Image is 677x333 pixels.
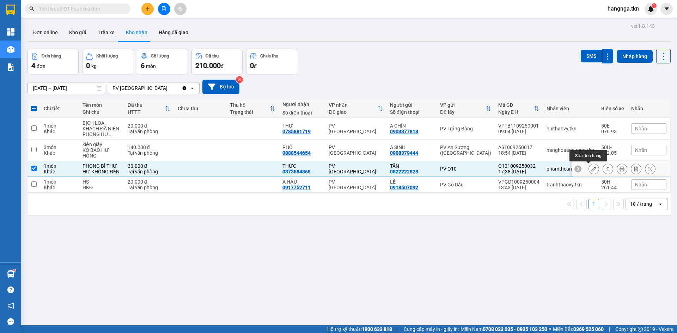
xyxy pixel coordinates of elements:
div: 0918507092 [390,185,418,190]
div: PV Gò Dầu [440,182,491,187]
div: 09:04 [DATE] [498,129,539,134]
div: HKĐ [83,185,121,190]
th: Toggle SortBy [495,99,543,118]
img: logo-vxr [6,5,15,15]
li: Hotline: 1900 8153 [66,26,295,35]
div: Thu hộ [230,102,270,108]
div: THỨC [282,163,322,169]
th: Toggle SortBy [437,99,495,118]
div: Tên món [83,102,121,108]
div: Giao hàng [603,164,613,174]
div: Tại văn phòng [128,150,171,156]
div: 1 món [44,179,75,185]
div: 1 món [44,163,75,169]
div: kiện giấy [83,142,121,147]
button: caret-down [660,3,673,15]
b: GỬI : PV [GEOGRAPHIC_DATA] [9,51,105,75]
button: Hàng đã giao [153,24,194,41]
th: Toggle SortBy [325,99,386,118]
div: VP gửi [440,102,486,108]
span: copyright [638,327,643,332]
span: đ [254,63,257,69]
div: Người gửi [390,102,433,108]
button: Bộ lọc [202,80,239,94]
span: Nhãn [635,126,647,131]
span: đơn [37,63,45,69]
div: Ngày ĐH [498,109,534,115]
div: LỀ [390,179,433,185]
div: ĐC giao [329,109,377,115]
img: icon-new-feature [648,6,654,12]
input: Select a date range. [28,82,105,94]
input: Selected PV Hòa Thành. [168,85,169,92]
div: Người nhận [282,101,322,107]
th: Toggle SortBy [124,99,174,118]
div: Khác [44,185,75,190]
th: Toggle SortBy [226,99,279,118]
div: PV [GEOGRAPHIC_DATA] [112,85,167,92]
sup: 1 [652,3,657,8]
div: VPGD1009250004 [498,179,539,185]
img: logo.jpg [9,9,44,44]
div: PV Q10 [440,166,491,172]
div: VP nhận [329,102,377,108]
img: warehouse-icon [7,46,14,53]
span: 6 [141,61,145,70]
span: 1 [653,3,655,8]
div: A SINH [390,144,433,150]
div: PV Trảng Bàng [440,126,491,131]
div: 13:43 [DATE] [498,185,539,190]
button: SMS [581,50,602,62]
div: Số điện thoại [282,110,322,116]
sup: 1 [13,269,16,271]
div: VPTB1109250001 [498,123,539,129]
div: 0888544654 [282,150,311,156]
div: 0822222828 [390,169,418,174]
span: món [146,63,156,69]
svg: open [189,85,195,91]
span: Hỗ trợ kỹ thuật: [327,325,392,333]
li: [STREET_ADDRESS][PERSON_NAME]. [GEOGRAPHIC_DATA], Tỉnh [GEOGRAPHIC_DATA] [66,17,295,26]
button: Đơn hàng4đơn [28,49,79,74]
img: solution-icon [7,63,14,71]
div: Mã GD [498,102,534,108]
div: Tại văn phòng [128,185,171,190]
div: PV [GEOGRAPHIC_DATA] [329,163,383,174]
div: A HẬU [282,179,322,185]
div: 0373584868 [282,169,311,174]
div: 0917752711 [282,185,311,190]
div: 30.000 đ [128,163,171,169]
span: ... [109,131,113,137]
span: question-circle [7,286,14,293]
span: message [7,318,14,325]
svg: Clear value [182,85,187,91]
div: HTTT [128,109,165,115]
div: Đơn hàng [42,54,61,58]
div: tranhthaovy.tkn [547,182,594,187]
div: TÂN [390,163,433,169]
button: Đơn online [28,24,63,41]
span: plus [145,6,150,11]
button: Kho gửi [63,24,92,41]
div: 18:54 [DATE] [498,150,539,156]
span: 4 [31,61,35,70]
div: Tại văn phòng [128,169,171,174]
div: AS1009250017 [498,144,539,150]
div: Chưa thu [260,54,278,58]
div: ver 1.8.143 [631,22,655,30]
span: Nhãn [635,147,647,153]
div: PHONG BÌ THƯ [83,163,121,169]
div: phamtheanh.tkn [547,166,594,172]
div: 50E-076.93 [601,123,624,134]
div: PV [GEOGRAPHIC_DATA] [329,179,383,190]
button: Đã thu210.000đ [191,49,243,74]
button: file-add [158,3,170,15]
div: HS [83,179,121,185]
div: KO BAO HƯ HỎNG [83,147,121,159]
div: PV [GEOGRAPHIC_DATA] [329,123,383,134]
div: Khối lượng [96,54,118,58]
span: | [397,325,398,333]
input: Tìm tên, số ĐT hoặc mã đơn [39,5,122,13]
button: Trên xe [92,24,120,41]
div: 0908379444 [390,150,418,156]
